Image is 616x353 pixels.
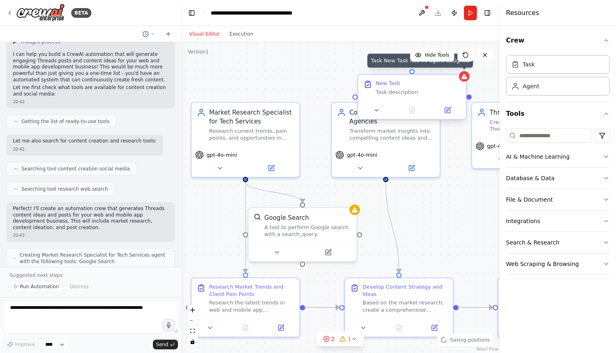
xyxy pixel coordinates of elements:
[506,125,610,281] div: Tools
[66,281,93,292] button: Dismiss
[380,323,417,333] button: No output available
[471,102,581,169] div: Threads Content CreatorCreate engaging, authentic Threads posts that showcase {business_name}'s w...
[21,166,130,172] span: Searching tool content creation social media
[13,206,168,231] p: Perfect! I'll create an automation crew that generates Threads content ideas and posts for your w...
[13,232,168,238] div: 20:43
[303,247,353,257] button: Open in side panel
[16,4,65,22] img: Logo
[506,211,610,232] button: Integrations
[21,186,108,192] span: Searching tool research web search
[3,339,38,350] button: Improve
[362,283,447,298] div: Develop Content Strategy and Ideas
[254,213,261,220] img: SerplyWebSearchTool
[381,182,403,272] g: Edge from 04493ff4-27ae-4b66-8317-469564cd26dc to 1e795ca6-82a8-4573-9fc1-1e7f8a2630d6
[13,146,157,152] div: 20:42
[506,168,610,189] button: Database & Data
[209,299,294,313] div: Research the latest trends in web and mobile app development, identify common pain points busines...
[187,326,198,336] button: fit view
[459,303,493,312] g: Edge from 1e795ca6-82a8-4573-9fc1-1e7f8a2630d6 to 989d82f7-cf7a-41bf-8e19-195971941e2b
[248,207,357,262] div: SerplyWebSearchToolGoogle SearchA tool to perform Google search with a search_query.
[506,146,610,167] button: AI & Machine Learning
[357,76,467,122] div: Task New Task has no agent assignedNew TaskTask description
[20,38,60,45] span: Thought process
[490,119,575,133] div: Create engaging, authentic Threads posts that showcase {business_name}'s web and mobile developme...
[20,283,59,290] span: Run Automation
[344,277,454,337] div: Develop Content Strategy and IdeasBased on the market research, create a comprehensive content st...
[506,189,610,210] button: File & Document
[506,253,610,274] button: Web Scraping & Browsing
[191,102,300,178] div: Market Research Specialist for Tech ServicesResearch current trends, pain points, and opportuniti...
[506,232,610,253] button: Search & Research
[482,7,493,19] button: Hide right sidebar
[188,49,209,55] div: Version 1
[347,151,377,158] span: gpt-4o-mini
[163,319,175,331] button: Click to speak your automation idea
[506,52,610,102] div: Crew
[266,323,296,333] button: Open in side panel
[331,102,440,178] div: Content Strategist for Tech AgenciesTransform market insights into compelling content ideas and s...
[191,277,300,337] div: Research Market Trends and Client Pain PointsResearch the latest trends in web and mobile app dev...
[187,336,198,347] button: toggle interactivity
[187,305,198,347] div: React Flow controls
[13,38,60,45] button: ▶Thought process
[211,9,302,17] nav: breadcrumb
[186,7,197,19] button: Hide left sidebar
[139,29,159,39] button: Switch to previous chat
[241,182,250,272] g: Edge from 9bd5f388-d698-406e-b45c-3e11a4449f1f to d8bce6db-7367-4b3d-91a0-87dec4f95ad9
[410,49,454,62] button: Hide Tools
[506,102,610,125] button: Tools
[349,108,434,125] div: Content Strategist for Tech Agencies
[21,118,110,125] span: Getting the list of ready-to-use tools
[490,108,575,117] div: Threads Content Creator
[206,151,237,158] span: gpt-4o-mini
[209,128,294,142] div: Research current trends, pain points, and opportunities in web and mobile app development to iden...
[387,163,436,173] button: Open in side panel
[13,99,168,105] div: 20:42
[153,340,178,349] button: Send
[305,303,339,312] g: Edge from d8bce6db-7367-4b3d-91a0-87dec4f95ad9 to 1e795ca6-82a8-4573-9fc1-1e7f8a2630d6
[523,60,535,68] div: Task
[506,8,539,18] h4: Resources
[331,335,335,343] span: 2
[184,29,224,39] button: Visual Editor
[348,335,351,343] span: 1
[13,51,168,83] p: I can help you build a CrewAI automation that will generate engaging Threads posts and content id...
[265,224,351,238] div: A tool to perform Google search with a search_query.
[523,82,539,90] div: Agent
[15,341,35,348] span: Improve
[187,305,198,315] button: zoom in
[227,323,264,333] button: No output available
[487,142,518,149] span: gpt-4o-mini
[156,341,168,348] span: Send
[70,283,89,290] span: Dismiss
[349,128,434,142] div: Transform market insights into compelling content ideas and strategies that attract potential cli...
[224,29,258,39] button: Execution
[13,85,168,97] p: Let me first check what tools are available for content creation and social media:
[476,347,498,351] a: React Flow attribution
[419,323,449,333] button: Open in side panel
[13,138,157,145] p: Let me also search for content creation and research tools:
[376,89,461,96] div: Task description
[317,332,364,347] button: 21
[209,283,294,298] div: Research Market Trends and Client Pain Points
[162,29,175,39] button: Start a new chat
[265,213,309,222] div: Google Search
[10,281,63,292] button: Run Automation
[246,163,296,173] button: Open in side panel
[506,29,610,52] button: Crew
[367,53,473,68] div: Task New Task has no agent assigned
[425,52,449,58] span: Hide Tools
[432,105,462,115] button: Open in side panel
[71,8,91,18] div: BETA
[241,182,307,202] g: Edge from 9bd5f388-d698-406e-b45c-3e11a4449f1f to b9a580a2-6895-4c07-aab9-fda04036eab3
[187,315,198,326] button: zoom out
[10,272,171,279] p: Suggested next steps:
[450,337,490,343] span: Saving positions
[376,80,400,87] div: New Task
[13,38,17,45] span: ▶
[394,105,431,115] button: No output available
[209,108,294,125] div: Market Research Specialist for Tech Services
[362,299,447,313] div: Based on the market research, create a comprehensive content strategy for Threads that positions ...
[19,252,168,265] span: Creating Market Research Specialist for Tech Services agent with the following tools: Google Search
